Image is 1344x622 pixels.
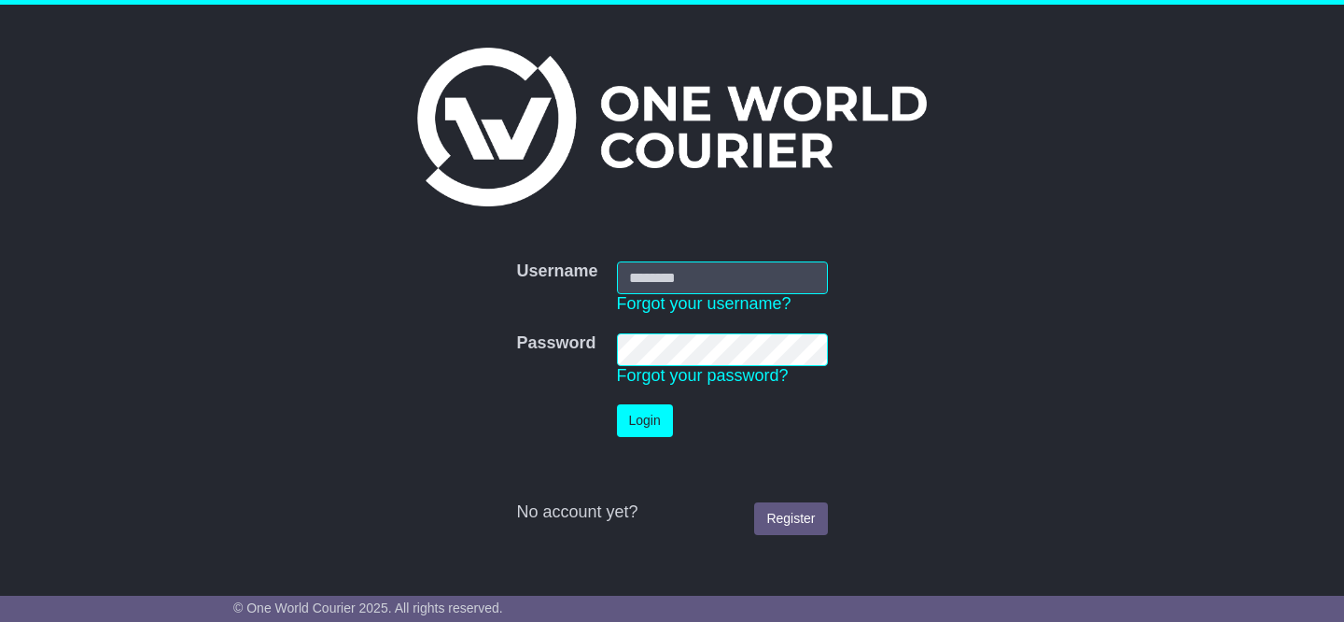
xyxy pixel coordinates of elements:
[617,404,673,437] button: Login
[617,366,789,385] a: Forgot your password?
[516,502,827,523] div: No account yet?
[754,502,827,535] a: Register
[516,262,597,282] label: Username
[516,333,595,354] label: Password
[233,601,503,615] span: © One World Courier 2025. All rights reserved.
[417,48,927,206] img: One World
[617,294,791,313] a: Forgot your username?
